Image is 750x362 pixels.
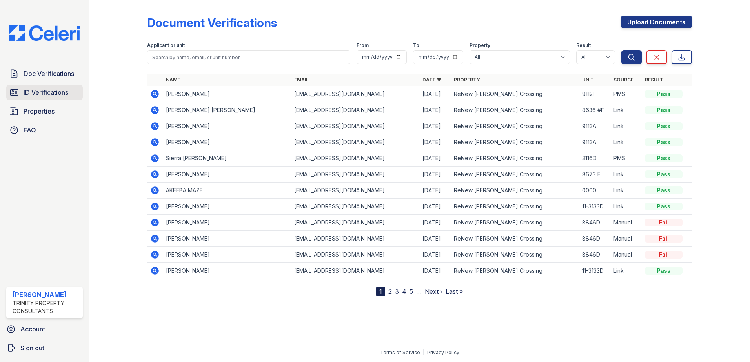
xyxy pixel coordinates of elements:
a: Unit [582,77,594,83]
td: [PERSON_NAME] [163,215,291,231]
td: [DATE] [419,102,451,118]
div: [PERSON_NAME] [13,290,80,299]
span: Doc Verifications [24,69,74,78]
a: Property [454,77,480,83]
td: PMS [610,150,642,167]
td: ReNew [PERSON_NAME] Crossing [451,199,579,215]
div: Pass [645,106,683,114]
label: Applicant or unit [147,42,185,49]
a: 2 [388,288,392,295]
a: Source [613,77,633,83]
td: [EMAIL_ADDRESS][DOMAIN_NAME] [291,134,419,150]
td: [PERSON_NAME] [163,118,291,134]
td: Manual [610,215,642,231]
td: [DATE] [419,86,451,102]
td: [DATE] [419,118,451,134]
td: PMS [610,86,642,102]
td: Manual [610,231,642,247]
div: Pass [645,90,683,98]
div: Pass [645,170,683,178]
div: Fail [645,235,683,243]
a: Doc Verifications [6,66,83,81]
td: Manual [610,247,642,263]
td: AKEEBA MAZE [163,183,291,199]
td: [EMAIL_ADDRESS][DOMAIN_NAME] [291,231,419,247]
div: Pass [645,203,683,210]
a: Account [3,321,86,337]
td: ReNew [PERSON_NAME] Crossing [451,86,579,102]
td: Sierra [PERSON_NAME] [163,150,291,167]
td: [EMAIL_ADDRESS][DOMAIN_NAME] [291,86,419,102]
label: From [357,42,369,49]
td: [PERSON_NAME] [163,167,291,183]
td: [EMAIL_ADDRESS][DOMAIN_NAME] [291,263,419,279]
td: Link [610,183,642,199]
input: Search by name, email, or unit number [147,50,350,64]
td: [PERSON_NAME] [PERSON_NAME] [163,102,291,118]
td: [DATE] [419,231,451,247]
td: [PERSON_NAME] [163,231,291,247]
td: [DATE] [419,247,451,263]
td: [EMAIL_ADDRESS][DOMAIN_NAME] [291,150,419,167]
td: 3116D [579,150,610,167]
td: [EMAIL_ADDRESS][DOMAIN_NAME] [291,102,419,118]
td: ReNew [PERSON_NAME] Crossing [451,183,579,199]
td: Link [610,263,642,279]
div: Fail [645,251,683,259]
td: [DATE] [419,150,451,167]
td: 9113A [579,118,610,134]
td: [PERSON_NAME] [163,134,291,150]
td: 0000 [579,183,610,199]
td: 8673 F [579,167,610,183]
a: Result [645,77,663,83]
a: 5 [410,288,413,295]
td: 9113A [579,134,610,150]
td: [PERSON_NAME] [163,199,291,215]
td: 8636 #F [579,102,610,118]
td: Link [610,199,642,215]
td: 8846D [579,247,610,263]
div: Trinity Property Consultants [13,299,80,315]
td: ReNew [PERSON_NAME] Crossing [451,150,579,167]
label: Result [576,42,591,49]
div: Pass [645,138,683,146]
td: 11-3133D [579,263,610,279]
td: [EMAIL_ADDRESS][DOMAIN_NAME] [291,199,419,215]
td: [EMAIL_ADDRESS][DOMAIN_NAME] [291,247,419,263]
span: Account [20,324,45,334]
td: 8846D [579,231,610,247]
div: | [423,349,424,355]
td: [PERSON_NAME] [163,247,291,263]
a: Sign out [3,340,86,356]
img: CE_Logo_Blue-a8612792a0a2168367f1c8372b55b34899dd931a85d93a1a3d3e32e68fde9ad4.png [3,25,86,41]
td: [PERSON_NAME] [163,86,291,102]
td: [EMAIL_ADDRESS][DOMAIN_NAME] [291,183,419,199]
a: Properties [6,103,83,119]
td: [DATE] [419,183,451,199]
td: [PERSON_NAME] [163,263,291,279]
div: 1 [376,287,385,296]
div: Pass [645,186,683,194]
td: ReNew [PERSON_NAME] Crossing [451,231,579,247]
td: ReNew [PERSON_NAME] Crossing [451,118,579,134]
label: Property [470,42,490,49]
span: ID Verifications [24,88,68,97]
a: Email [294,77,309,83]
td: 8846D [579,215,610,231]
td: [DATE] [419,215,451,231]
a: Upload Documents [621,16,692,28]
a: 3 [395,288,399,295]
div: Document Verifications [147,16,277,30]
a: 4 [402,288,406,295]
td: ReNew [PERSON_NAME] Crossing [451,134,579,150]
span: Sign out [20,343,44,353]
td: ReNew [PERSON_NAME] Crossing [451,167,579,183]
div: Fail [645,219,683,226]
a: Next › [425,288,442,295]
td: [DATE] [419,167,451,183]
a: Date ▼ [422,77,441,83]
td: [DATE] [419,134,451,150]
td: Link [610,134,642,150]
div: Pass [645,267,683,275]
